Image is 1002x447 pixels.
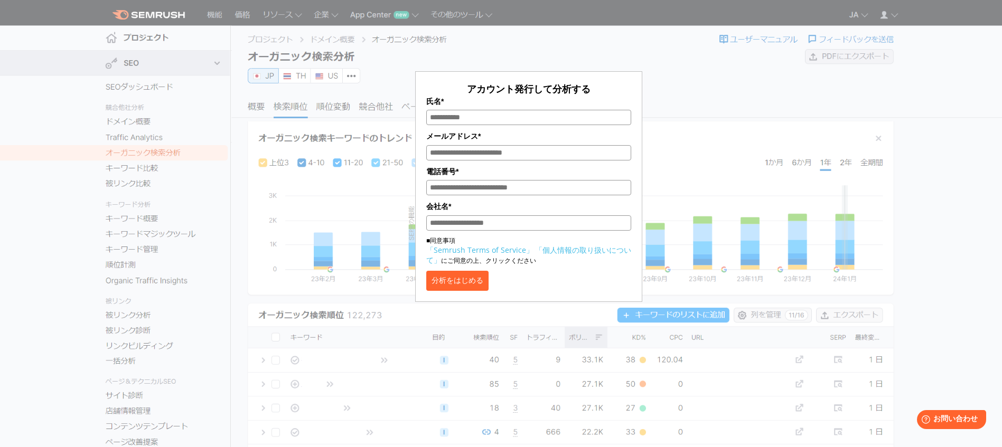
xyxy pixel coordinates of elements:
[467,82,591,95] span: アカウント発行して分析する
[908,406,990,435] iframe: Help widget launcher
[426,236,631,265] p: ■同意事項 にご同意の上、クリックください
[426,245,533,255] a: 「Semrush Terms of Service」
[426,166,631,177] label: 電話番号*
[426,245,631,265] a: 「個人情報の取り扱いについて」
[426,271,489,291] button: 分析をはじめる
[426,130,631,142] label: メールアドレス*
